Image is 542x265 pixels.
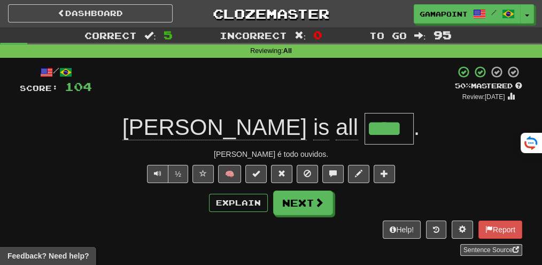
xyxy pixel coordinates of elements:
[189,4,353,23] a: Clozemaster
[383,221,421,239] button: Help!
[245,165,267,183] button: Set this sentence to 100% Mastered (alt+m)
[8,4,173,22] a: Dashboard
[122,115,307,140] span: [PERSON_NAME]
[297,165,318,183] button: Ignore sentence (alt+i)
[313,115,329,140] span: is
[420,9,468,19] span: GamaPoint
[65,80,92,93] span: 104
[218,165,241,183] button: 🧠
[455,81,471,90] span: 50 %
[414,115,420,140] span: .
[283,47,292,55] strong: All
[7,251,89,261] span: Open feedback widget
[336,115,358,140] span: all
[20,84,58,93] span: Score:
[455,81,522,91] div: Mastered
[462,93,505,101] small: Review: [DATE]
[374,165,395,183] button: Add to collection (alt+a)
[209,194,268,212] button: Explain
[273,191,333,215] button: Next
[271,165,292,183] button: Reset to 0% Mastered (alt+r)
[426,221,446,239] button: Round history (alt+y)
[295,31,306,40] span: :
[322,165,344,183] button: Discuss sentence (alt+u)
[20,65,92,79] div: /
[348,165,369,183] button: Edit sentence (alt+d)
[491,9,497,16] span: /
[20,149,522,160] div: [PERSON_NAME] é todo ouvidos.
[313,28,322,41] span: 0
[84,30,137,41] span: Correct
[144,31,156,40] span: :
[433,28,452,41] span: 95
[145,165,188,183] div: Text-to-speech controls
[192,165,214,183] button: Favorite sentence (alt+f)
[478,221,522,239] button: Report
[460,244,522,256] a: Sentence Source
[414,4,521,24] a: GamaPoint /
[147,165,168,183] button: Play sentence audio (ctl+space)
[220,30,287,41] span: Incorrect
[168,165,188,183] button: ½
[369,30,407,41] span: To go
[414,31,426,40] span: :
[164,28,173,41] span: 5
